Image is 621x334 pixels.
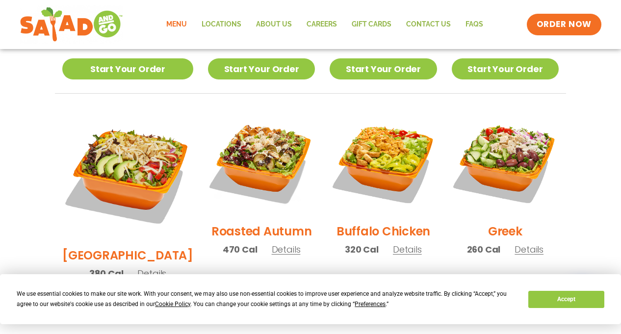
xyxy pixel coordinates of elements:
h2: Greek [488,223,522,240]
span: 380 Cal [89,267,124,280]
span: 470 Cal [223,243,258,256]
h2: [GEOGRAPHIC_DATA] [62,247,193,264]
a: Locations [194,13,249,36]
h2: Roasted Autumn [211,223,312,240]
img: Product photo for Buffalo Chicken Salad [330,108,437,215]
img: Product photo for Roasted Autumn Salad [208,108,315,215]
span: ORDER NOW [537,19,592,30]
a: Start Your Order [330,58,437,79]
a: GIFT CARDS [344,13,399,36]
img: Product photo for Greek Salad [452,108,559,215]
span: 320 Cal [345,243,379,256]
span: Cookie Policy [155,301,190,308]
span: 260 Cal [467,243,501,256]
span: Preferences [355,301,386,308]
a: Start Your Order [452,58,559,79]
h2: Buffalo Chicken [336,223,430,240]
span: Details [515,243,543,256]
nav: Menu [159,13,491,36]
div: We use essential cookies to make our site work. With your consent, we may also use non-essential ... [17,289,517,309]
img: new-SAG-logo-768×292 [20,5,123,44]
a: Contact Us [399,13,458,36]
a: Menu [159,13,194,36]
a: Careers [299,13,344,36]
span: Details [393,243,422,256]
button: Accept [528,291,604,308]
a: About Us [249,13,299,36]
a: Start Your Order [62,58,193,79]
span: Details [137,267,166,280]
a: ORDER NOW [527,14,601,35]
a: FAQs [458,13,491,36]
span: Details [272,243,301,256]
a: Start Your Order [208,58,315,79]
img: Product photo for BBQ Ranch Salad [62,108,193,239]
